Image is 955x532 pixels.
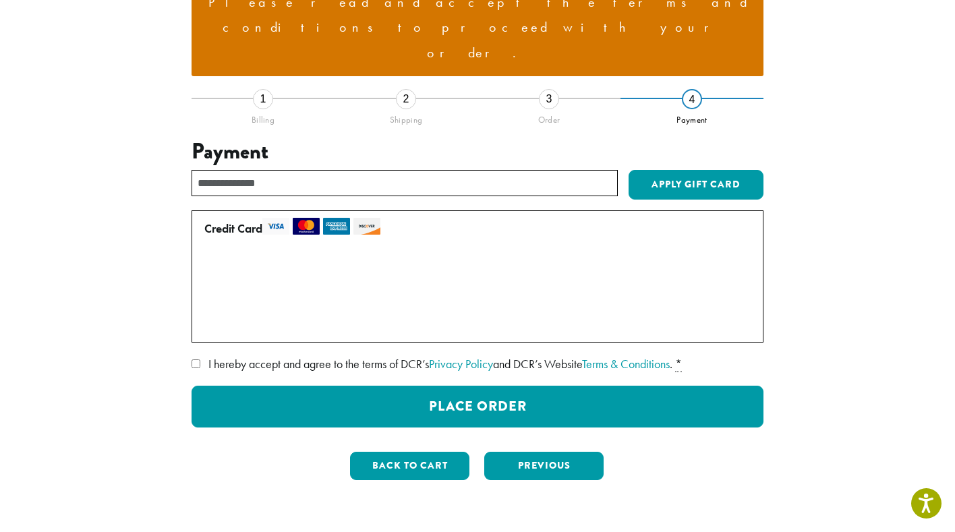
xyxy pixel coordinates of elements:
[208,356,672,372] span: I hereby accept and agree to the terms of DCR’s and DCR’s Website .
[253,89,273,109] div: 1
[323,218,350,235] img: amex
[262,218,289,235] img: visa
[353,218,380,235] img: discover
[192,386,763,427] button: Place Order
[629,170,763,200] button: Apply Gift Card
[429,356,493,372] a: Privacy Policy
[582,356,670,372] a: Terms & Conditions
[192,109,335,125] div: Billing
[204,218,745,239] label: Credit Card
[620,109,763,125] div: Payment
[350,452,469,480] button: Back to cart
[484,452,604,480] button: Previous
[293,218,320,235] img: mastercard
[192,359,200,368] input: I hereby accept and agree to the terms of DCR’sPrivacy Policyand DCR’s WebsiteTerms & Conditions. *
[192,139,763,165] h3: Payment
[682,89,702,109] div: 4
[335,109,477,125] div: Shipping
[675,356,682,372] abbr: required
[477,109,620,125] div: Order
[539,89,559,109] div: 3
[396,89,416,109] div: 2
